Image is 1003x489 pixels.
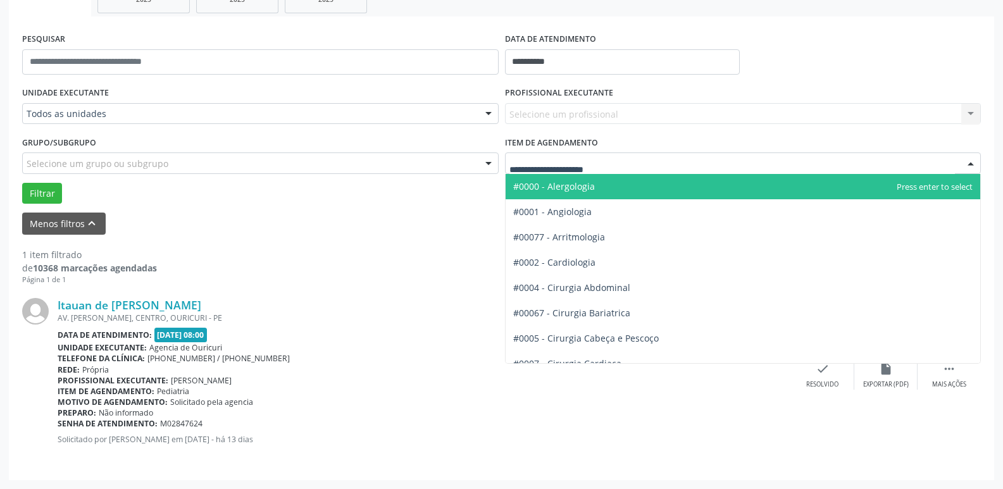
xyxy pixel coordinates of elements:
[22,30,65,49] label: PESQUISAR
[22,298,49,325] img: img
[149,342,222,353] span: Agencia de Ouricuri
[58,397,168,407] b: Motivo de agendamento:
[99,407,153,418] span: Não informado
[806,380,838,389] div: Resolvido
[505,133,598,152] label: Item de agendamento
[879,362,893,376] i: insert_drive_file
[22,183,62,204] button: Filtrar
[22,261,157,275] div: de
[932,380,966,389] div: Mais ações
[22,275,157,285] div: Página 1 de 1
[58,342,147,353] b: Unidade executante:
[513,357,621,369] span: #0007 - Cirurgia Cardiaca
[513,231,605,243] span: #00077 - Arritmologia
[171,375,232,386] span: [PERSON_NAME]
[513,180,595,192] span: #0000 - Alergologia
[170,397,253,407] span: Solicitado pela agencia
[58,313,791,323] div: AV. [PERSON_NAME], CENTRO, OURICURI - PE
[513,282,630,294] span: #0004 - Cirurgia Abdominal
[157,386,189,397] span: Pediatria
[513,206,592,218] span: #0001 - Angiologia
[513,307,630,319] span: #00067 - Cirurgia Bariatrica
[58,386,154,397] b: Item de agendamento:
[58,434,791,445] p: Solicitado por [PERSON_NAME] em [DATE] - há 13 dias
[160,418,202,429] span: M02847624
[58,364,80,375] b: Rede:
[82,364,109,375] span: Própria
[505,30,596,49] label: DATA DE ATENDIMENTO
[154,328,208,342] span: [DATE] 08:00
[27,108,473,120] span: Todos as unidades
[513,256,595,268] span: #0002 - Cardiologia
[58,298,201,312] a: Itauan de [PERSON_NAME]
[85,216,99,230] i: keyboard_arrow_up
[58,330,152,340] b: Data de atendimento:
[22,213,106,235] button: Menos filtroskeyboard_arrow_up
[58,407,96,418] b: Preparo:
[147,353,290,364] span: [PHONE_NUMBER] / [PHONE_NUMBER]
[58,353,145,364] b: Telefone da clínica:
[22,84,109,103] label: UNIDADE EXECUTANTE
[513,332,659,344] span: #0005 - Cirurgia Cabeça e Pescoço
[33,262,157,274] strong: 10368 marcações agendadas
[58,375,168,386] b: Profissional executante:
[863,380,909,389] div: Exportar (PDF)
[505,84,613,103] label: PROFISSIONAL EXECUTANTE
[816,362,830,376] i: check
[27,157,168,170] span: Selecione um grupo ou subgrupo
[942,362,956,376] i: 
[22,133,96,152] label: Grupo/Subgrupo
[58,418,158,429] b: Senha de atendimento:
[22,248,157,261] div: 1 item filtrado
